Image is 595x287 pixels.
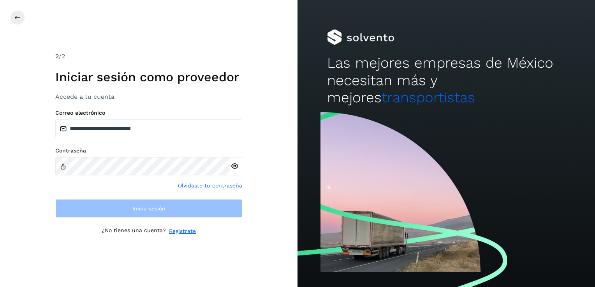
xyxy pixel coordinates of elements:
[382,89,475,106] span: transportistas
[55,110,242,116] label: Correo electrónico
[132,206,165,211] span: Inicia sesión
[55,52,242,61] div: /2
[55,199,242,218] button: Inicia sesión
[169,227,196,235] a: Regístrate
[55,93,242,100] h3: Accede a tu cuenta
[55,52,59,60] span: 2
[178,182,242,190] a: Olvidaste tu contraseña
[55,147,242,154] label: Contraseña
[327,54,565,106] h2: Las mejores empresas de México necesitan más y mejores
[55,70,242,84] h1: Iniciar sesión como proveedor
[102,227,166,235] p: ¿No tienes una cuenta?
